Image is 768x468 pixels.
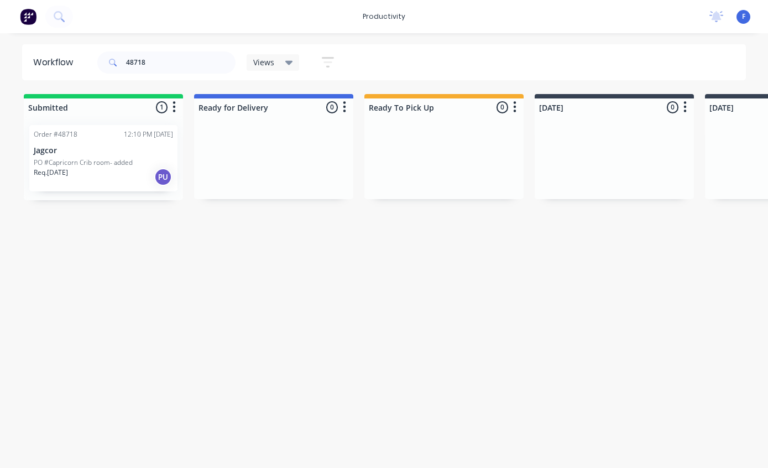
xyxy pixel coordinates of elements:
[126,51,236,74] input: Search for orders...
[34,129,77,139] div: Order #48718
[34,146,173,155] p: Jagcor
[29,125,177,191] div: Order #4871812:10 PM [DATE]JagcorPO #Capricorn Crib room- addedReq.[DATE]PU
[154,168,172,186] div: PU
[357,8,411,25] div: productivity
[34,168,68,178] p: Req. [DATE]
[33,56,79,69] div: Workflow
[253,56,274,68] span: Views
[20,8,36,25] img: Factory
[124,129,173,139] div: 12:10 PM [DATE]
[34,158,133,168] p: PO #Capricorn Crib room- added
[742,12,745,22] span: F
